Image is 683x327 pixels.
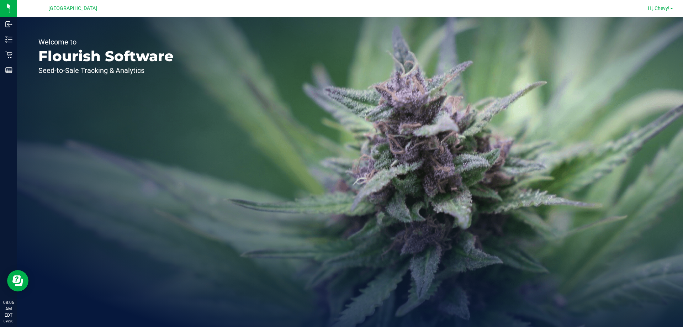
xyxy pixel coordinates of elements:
inline-svg: Retail [5,51,12,58]
p: Welcome to [38,38,174,46]
p: 09/20 [3,318,14,324]
inline-svg: Reports [5,67,12,74]
span: Hi, Chevy! [648,5,669,11]
iframe: Resource center [7,270,28,291]
inline-svg: Inventory [5,36,12,43]
p: Flourish Software [38,49,174,63]
inline-svg: Inbound [5,21,12,28]
span: [GEOGRAPHIC_DATA] [48,5,97,11]
p: 08:06 AM EDT [3,299,14,318]
p: Seed-to-Sale Tracking & Analytics [38,67,174,74]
